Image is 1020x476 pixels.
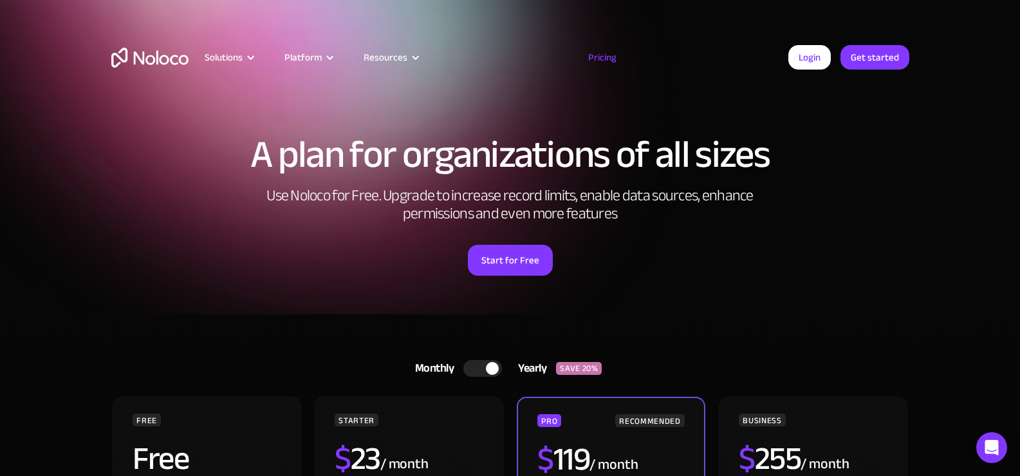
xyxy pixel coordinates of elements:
div: Solutions [189,49,268,66]
a: Login [788,45,831,70]
a: Pricing [572,49,633,66]
div: Platform [284,49,322,66]
div: STARTER [335,414,378,426]
div: RECOMMENDED [615,414,684,427]
div: PRO [537,414,561,427]
h2: Free [133,443,189,475]
div: SAVE 20% [556,362,602,375]
h2: 23 [335,443,380,475]
div: Resources [348,49,433,66]
h2: Use Noloco for Free. Upgrade to increase record limits, enable data sources, enhance permissions ... [253,187,768,223]
div: Resources [364,49,407,66]
div: Open Intercom Messenger [976,432,1007,463]
div: Solutions [205,49,243,66]
div: Platform [268,49,348,66]
a: home [111,48,189,68]
div: BUSINESS [739,414,785,426]
div: Yearly [502,359,556,378]
div: / month [380,454,429,475]
h2: 255 [739,443,801,475]
div: FREE [133,414,161,426]
div: Monthly [399,359,464,378]
h2: 119 [537,443,589,475]
a: Start for Free [468,245,553,276]
div: / month [801,454,849,475]
a: Get started [840,45,909,70]
h1: A plan for organizations of all sizes [111,135,909,174]
div: / month [589,455,638,475]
